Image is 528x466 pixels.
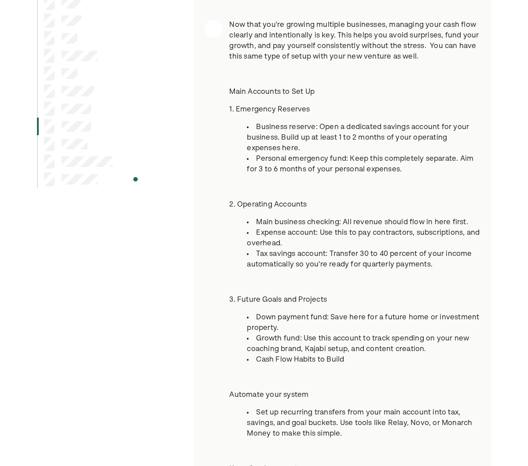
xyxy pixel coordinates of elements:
span: Personal emergency fund: Keep this completely separate. Aim for 3 to 6 months of your personal ex... [247,155,473,173]
span: Business reserve: Open a dedicated savings account for your business. Build up at least 1 to 2 mo... [247,124,469,152]
span: Main business checking: All revenue should flow in here first. [256,219,468,226]
span: Main Accounts to Set Up [229,89,315,96]
span: 2. Operating Accounts [229,201,307,208]
span: 1. Emergency Reserves [229,106,310,113]
span: Cash Flow Habits to Build [256,356,344,363]
span: Now that you're growing multiple businesses, managing your cash flow clearly and intentionally is... [229,22,479,60]
span: Set up recurring transfers from your main account into tax, savings, and goal buckets. Use tools ... [247,409,472,437]
span: Automate your system [229,392,308,399]
span: Tax savings account: Transfer 30 to 40 percent of your income automatically so you're ready for q... [247,251,472,268]
span: Expense account: Use this to pay contractors, subscriptions, and overhead. [247,229,480,247]
span: Down payment fund: Save here for a future home or investment property. [247,314,479,332]
span: Growth fund: Use this account to track spending on your new coaching brand, Kajabi setup, and con... [247,335,469,353]
span: 3. Future Goals and Projects [229,296,327,303]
